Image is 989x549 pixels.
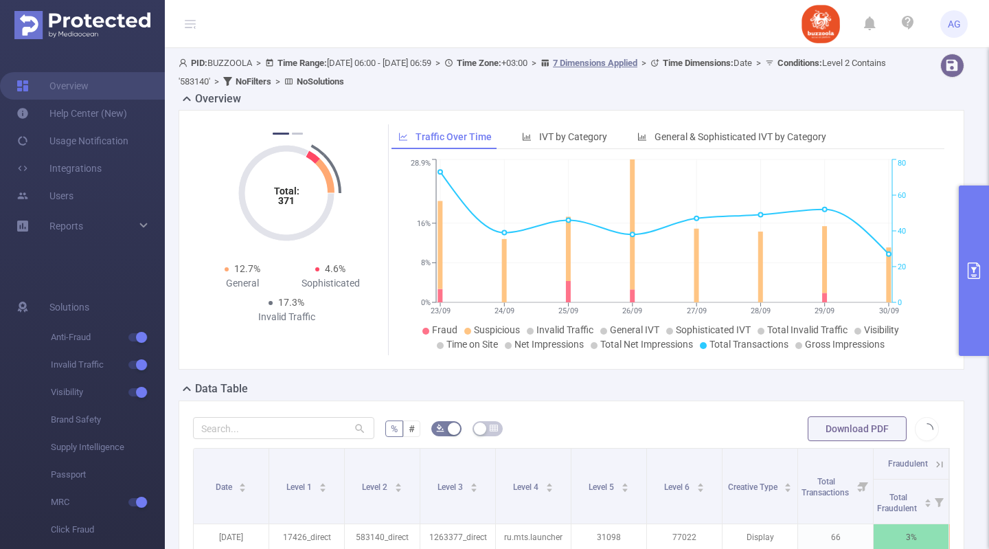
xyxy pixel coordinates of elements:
span: 17.3% [278,297,304,308]
span: Total Transactions [802,477,851,497]
i: icon: bar-chart [522,132,532,142]
tspan: 23/09 [430,306,450,315]
span: > [252,58,265,68]
tspan: 24/09 [494,306,514,315]
div: Sort [319,481,327,489]
span: Suspicious [474,324,520,335]
span: Click Fraud [51,516,165,544]
h2: Overview [195,91,241,107]
a: Usage Notification [16,127,128,155]
span: Passport [51,461,165,489]
span: Level 4 [513,482,541,492]
i: icon: caret-up [784,481,792,485]
i: Filter menu [929,480,948,524]
b: PID: [191,58,207,68]
span: Level 2 [362,482,389,492]
tspan: 25/09 [558,306,578,315]
tspan: 30/09 [878,306,898,315]
span: Net Impressions [514,339,584,350]
i: icon: caret-up [394,481,402,485]
span: Level 6 [664,482,692,492]
span: Time on Site [446,339,498,350]
span: # [409,423,415,434]
span: Total Invalid Traffic [767,324,848,335]
span: AG [948,10,961,38]
i: Filter menu [854,449,873,524]
span: Date [216,482,234,492]
span: > [431,58,444,68]
div: Sort [784,481,792,489]
span: 4.6% [325,263,345,274]
i: icon: bar-chart [637,132,647,142]
i: icon: user [179,58,191,67]
span: Level 1 [286,482,314,492]
b: Time Zone: [457,58,501,68]
input: Search... [193,417,374,439]
span: > [271,76,284,87]
span: Reports [49,221,83,232]
span: Fraud [432,324,457,335]
img: Protected Media [14,11,150,39]
i: icon: line-chart [398,132,408,142]
i: icon: caret-down [924,502,931,506]
span: Invalid Traffic [51,351,165,379]
div: Sort [621,481,629,489]
tspan: Total: [274,186,299,197]
tspan: 0% [421,298,431,307]
span: Total Transactions [709,339,788,350]
span: Total Fraudulent [877,493,919,513]
tspan: 27/09 [686,306,706,315]
tspan: 20 [898,262,906,271]
i: icon: caret-up [924,497,931,501]
span: > [752,58,765,68]
tspan: 80 [898,159,906,168]
tspan: 28/09 [750,306,770,315]
div: General [198,276,286,291]
div: Sort [394,481,402,489]
tspan: 8% [421,259,431,268]
span: General IVT [610,324,659,335]
tspan: 28.9% [411,159,431,168]
div: Invalid Traffic [242,310,330,324]
span: Date [663,58,752,68]
span: Total Net Impressions [600,339,693,350]
span: Invalid Traffic [536,324,593,335]
span: > [210,76,223,87]
button: Download PDF [808,416,907,441]
tspan: 40 [898,227,906,236]
b: Conditions : [777,58,822,68]
b: No Filters [236,76,271,87]
span: Gross Impressions [805,339,885,350]
button: 1 [273,133,289,135]
i: icon: caret-up [470,481,477,485]
i: icon: caret-down [784,486,792,491]
i: icon: caret-up [545,481,553,485]
a: Integrations [16,155,102,182]
i: icon: caret-up [696,481,704,485]
div: Sort [545,481,554,489]
div: Sort [924,497,932,505]
span: % [391,423,398,434]
b: Time Dimensions : [663,58,734,68]
span: Level 3 [437,482,465,492]
tspan: 0 [898,298,902,307]
i: icon: caret-down [394,486,402,491]
span: Fraudulent [888,459,928,469]
b: Time Range: [277,58,327,68]
span: Sophisticated IVT [676,324,751,335]
span: MRC [51,489,165,516]
tspan: 26/09 [622,306,642,315]
span: Brand Safety [51,406,165,434]
span: Creative Type [728,482,780,492]
tspan: 29/09 [815,306,834,315]
i: icon: caret-down [319,486,326,491]
span: IVT by Category [539,131,607,142]
span: Visibility [51,379,165,406]
a: Help Center (New) [16,100,127,127]
i: icon: caret-down [470,486,477,491]
div: Sophisticated [286,276,374,291]
i: icon: caret-down [696,486,704,491]
a: Reports [49,212,83,240]
a: Users [16,182,73,210]
span: Level 5 [589,482,616,492]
